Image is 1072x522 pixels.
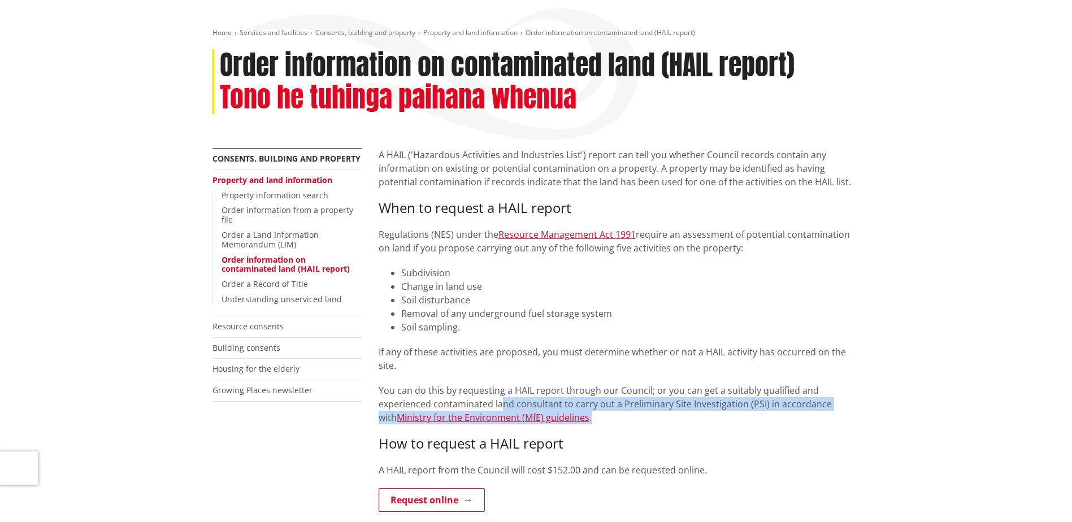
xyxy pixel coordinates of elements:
a: Understanding unserviced land [222,294,342,304]
a: Order information from a property file [222,205,353,225]
a: Ministry for the Environment (MfE) guidelines [397,411,589,424]
a: Consents, building and property [212,153,361,164]
p: You can do this by requesting a HAIL report through our Council; or you can get a suitably qualif... [379,384,860,424]
a: Property and land information [212,175,332,185]
a: Order a Record of Title [222,279,308,289]
p: If any of these activities are proposed, you must determine whether or not a HAIL activity has oc... [379,345,860,372]
p: Regulations (NES) under the require an assessment of potential contamination on land if you propo... [379,228,860,255]
a: Home [212,28,232,37]
a: Growing Places newsletter [212,385,313,395]
a: Order information on contaminated land (HAIL report) [222,254,350,275]
a: Building consents [212,342,280,353]
a: Request online [379,488,485,512]
li: Subdivision [401,266,860,280]
p: A HAIL report from the Council will cost $152.00 and can be requested online. [379,463,860,477]
a: Housing for the elderly [212,363,300,374]
h1: Order information on contaminated land (HAIL report) [220,49,795,82]
li: Soil sampling. [401,320,860,334]
li: Removal of any underground fuel storage system [401,307,860,320]
a: Consents, building and property [315,28,415,37]
h3: When to request a HAIL report [379,200,860,216]
a: Resource Management Act 1991 [498,228,636,241]
a: Property information search [222,190,328,201]
li: Change in land use [401,280,860,293]
p: A HAIL ('Hazardous Activities and Industries List') report can tell you whether Council records c... [379,148,860,189]
h2: Tono he tuhinga paihana whenua [220,81,576,114]
nav: breadcrumb [212,28,860,38]
a: Services and facilities [240,28,307,37]
iframe: Messenger Launcher [1020,475,1061,515]
h3: How to request a HAIL report [379,436,860,452]
a: Order a Land Information Memorandum (LIM) [222,229,319,250]
a: Resource consents [212,321,284,332]
li: Soil disturbance [401,293,860,307]
a: Property and land information [423,28,518,37]
span: Order information on contaminated land (HAIL report) [526,28,695,37]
